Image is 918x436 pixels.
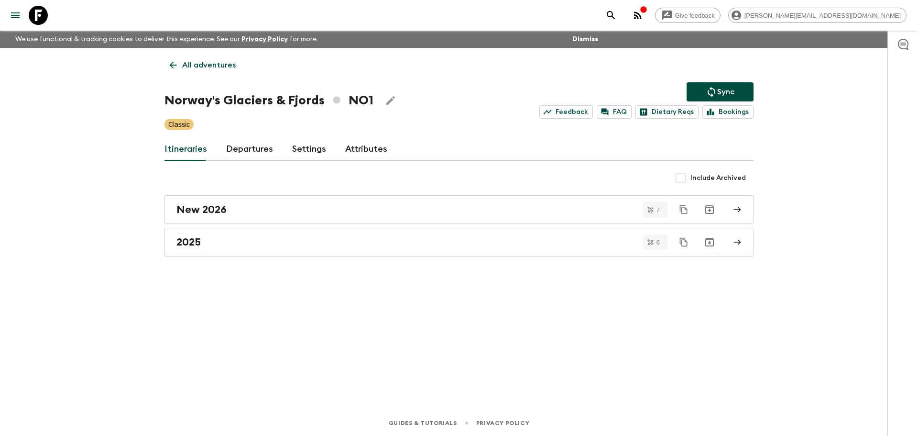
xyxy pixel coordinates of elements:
a: 2025 [164,228,754,257]
a: Itineraries [164,138,207,161]
h2: 2025 [176,236,201,248]
button: Archive [700,200,719,219]
p: All adventures [182,59,236,71]
a: Privacy Policy [476,418,529,428]
span: [PERSON_NAME][EMAIL_ADDRESS][DOMAIN_NAME] [739,12,906,19]
button: Dismiss [570,33,601,46]
span: Include Archived [690,173,746,183]
span: 7 [651,207,666,213]
button: Sync adventure departures to the booking engine [687,82,754,101]
a: Departures [226,138,273,161]
button: Duplicate [675,201,692,218]
a: Guides & Tutorials [389,418,457,428]
a: Dietary Reqs [635,105,699,119]
button: menu [6,6,25,25]
span: Give feedback [670,12,720,19]
button: Duplicate [675,234,692,251]
a: Feedback [539,105,593,119]
a: FAQ [597,105,632,119]
span: 6 [651,239,666,246]
p: Classic [168,120,190,129]
p: Sync [717,86,734,98]
button: Edit Adventure Title [381,91,400,110]
a: New 2026 [164,195,754,224]
div: [PERSON_NAME][EMAIL_ADDRESS][DOMAIN_NAME] [728,8,907,23]
h2: New 2026 [176,203,227,216]
button: Archive [700,233,719,252]
a: Privacy Policy [241,36,288,43]
a: Attributes [345,138,387,161]
p: We use functional & tracking cookies to deliver this experience. See our for more. [11,31,322,48]
a: Bookings [702,105,754,119]
a: Settings [292,138,326,161]
h1: Norway's Glaciers & Fjords NO1 [164,91,373,110]
a: Give feedback [655,8,721,23]
a: All adventures [164,56,241,75]
button: search adventures [601,6,621,25]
